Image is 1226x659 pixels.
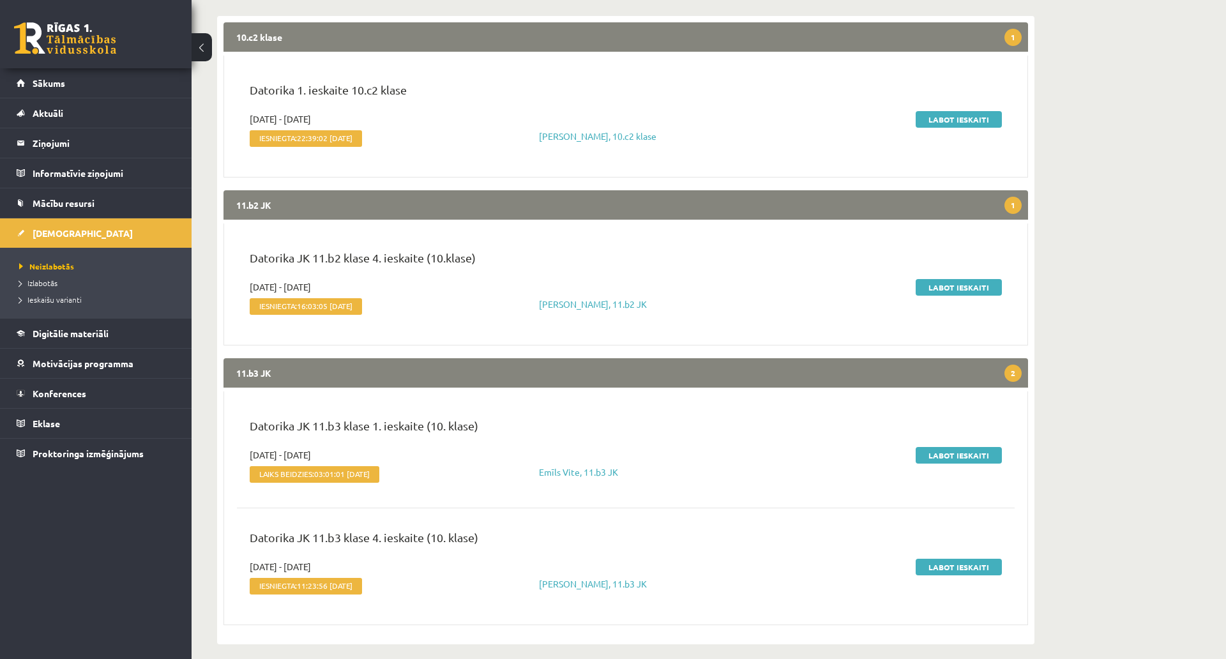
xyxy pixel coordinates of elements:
[223,22,1028,52] legend: 10.c2 klase
[250,578,362,595] span: Iesniegta:
[17,349,176,378] a: Motivācijas programma
[19,294,82,305] span: Ieskaišu varianti
[250,466,379,483] span: Laiks beidzies:
[297,133,352,142] span: 22:39:02 [DATE]
[250,130,362,147] span: Iesniegta:
[1004,29,1022,46] span: 1
[19,294,179,305] a: Ieskaišu varianti
[539,298,647,310] a: [PERSON_NAME], 11.b2 JK
[17,158,176,188] a: Informatīvie ziņojumi
[250,280,311,294] span: [DATE] - [DATE]
[17,218,176,248] a: [DEMOGRAPHIC_DATA]
[33,227,133,239] span: [DEMOGRAPHIC_DATA]
[250,249,1002,273] p: Datorika JK 11.b2 klase 4. ieskaite (10.klase)
[1004,365,1022,382] span: 2
[1004,197,1022,214] span: 1
[916,111,1002,128] a: Labot ieskaiti
[223,190,1028,220] legend: 11.b2 JK
[539,578,647,589] a: [PERSON_NAME], 11.b3 JK
[33,128,176,158] legend: Ziņojumi
[223,358,1028,388] legend: 11.b3 JK
[33,328,109,339] span: Digitālie materiāli
[297,581,352,590] span: 11:23:56 [DATE]
[17,188,176,218] a: Mācību resursi
[17,379,176,408] a: Konferences
[19,261,179,272] a: Neizlabotās
[250,417,1002,441] p: Datorika JK 11.b3 klase 1. ieskaite (10. klase)
[33,388,86,399] span: Konferences
[314,469,370,478] span: 03:01:01 [DATE]
[250,529,1002,552] p: Datorika JK 11.b3 klase 4. ieskaite (10. klase)
[19,278,57,288] span: Izlabotās
[297,301,352,310] span: 16:03:05 [DATE]
[250,81,1002,105] p: Datorika 1. ieskaite 10.c2 klase
[19,277,179,289] a: Izlabotās
[539,466,618,478] a: Emīls Vite, 11.b3 JK
[17,409,176,438] a: Eklase
[250,560,311,573] span: [DATE] - [DATE]
[33,158,176,188] legend: Informatīvie ziņojumi
[33,107,63,119] span: Aktuāli
[17,98,176,128] a: Aktuāli
[250,298,362,315] span: Iesniegta:
[33,197,95,209] span: Mācību resursi
[250,112,311,126] span: [DATE] - [DATE]
[916,279,1002,296] a: Labot ieskaiti
[916,447,1002,464] a: Labot ieskaiti
[33,77,65,89] span: Sākums
[14,22,116,54] a: Rīgas 1. Tālmācības vidusskola
[17,68,176,98] a: Sākums
[539,130,656,142] a: [PERSON_NAME], 10.c2 klase
[33,358,133,369] span: Motivācijas programma
[916,559,1002,575] a: Labot ieskaiti
[33,448,144,459] span: Proktoringa izmēģinājums
[19,261,74,271] span: Neizlabotās
[33,418,60,429] span: Eklase
[17,128,176,158] a: Ziņojumi
[17,439,176,468] a: Proktoringa izmēģinājums
[250,448,311,462] span: [DATE] - [DATE]
[17,319,176,348] a: Digitālie materiāli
